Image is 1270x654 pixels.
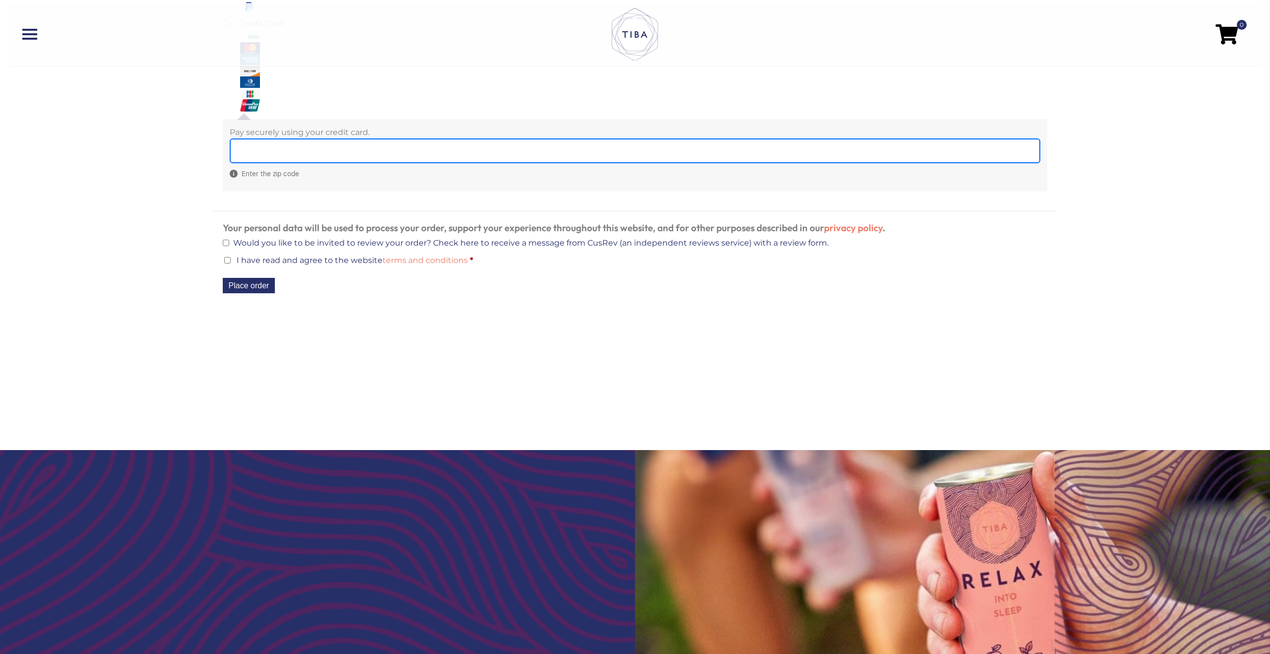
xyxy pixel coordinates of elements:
[223,240,229,246] input: Would you like to be invited to review your order? Check here to receive a message from CusRev (a...
[1215,27,1238,39] a: 0
[470,256,473,265] abbr: required
[230,169,1040,179] span: Enter the zip code
[237,256,468,265] span: I have read and agree to the website
[233,238,828,248] span: Would you like to be invited to review your order? Check here to receive a message from CusRev (a...
[223,278,275,293] button: Place order
[240,65,260,77] img: discover
[240,76,260,89] img: dinersclub
[230,127,1040,138] p: Pay securely using your credit card.
[240,99,260,112] img: unionpay
[382,256,468,265] a: terms and conditions
[223,221,1048,235] p: Your personal data will be used to process your order, support your experience throughout this we...
[1237,20,1247,30] span: 0
[224,257,231,263] input: I have read and agree to the websiteterms and conditions *
[240,88,260,100] img: jcb
[230,139,1039,163] iframe: Secure Credit Card Form
[824,222,883,234] a: privacy policy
